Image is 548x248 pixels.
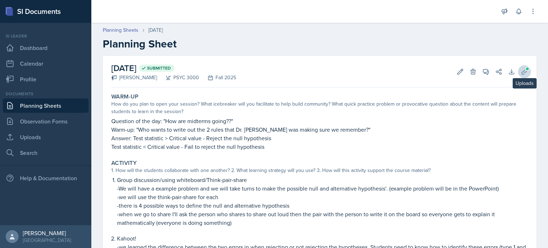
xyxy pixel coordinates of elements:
a: Planning Sheets [3,98,88,113]
div: Documents [3,91,88,97]
a: Search [3,146,88,160]
div: [GEOGRAPHIC_DATA] [23,237,71,244]
a: Dashboard [3,41,88,55]
div: How do you plan to open your session? What icebreaker will you facilitate to help build community... [111,100,528,115]
p: -there is 4 possible ways to define the null and alternative hypothesis [117,201,528,210]
label: Activity [111,160,137,167]
p: -we will use the think-pair-share for each [117,193,528,201]
div: Si leader [3,33,88,39]
div: PSYC 3000 [157,74,199,81]
div: Help & Documentation [3,171,88,185]
a: Profile [3,72,88,86]
p: Kahoot! [117,234,528,243]
div: [PERSON_NAME] [23,229,71,237]
p: -when we go to share I'll ask the person who shares to share out loud then the pair with the pers... [117,210,528,227]
label: Warm-Up [111,93,139,100]
div: [PERSON_NAME] [111,74,157,81]
a: Observation Forms [3,114,88,128]
div: 1. How will the students collaborate with one another? 2. What learning strategy will you use? 3.... [111,167,528,174]
h2: [DATE] [111,62,236,75]
p: Warm-up: "Who wants to write out the 2 rules that Dr. [PERSON_NAME] was making sure we remember?" [111,125,528,134]
p: Answer: Test statistic > Critical value - Reject the null hypothesis [111,134,528,142]
button: Uploads [518,65,531,78]
p: Test statistic < Critical value - Fail to reject the null hypothesis [111,142,528,151]
div: [DATE] [148,26,163,34]
p: -We will have a example problem and we will take turns to make the possible null and alternative ... [117,184,528,193]
span: Submitted [147,65,171,71]
div: Fall 2025 [199,74,236,81]
a: Calendar [3,56,88,71]
a: Planning Sheets [103,26,138,34]
p: Group discussion/using whiteboard/Think-pair-share [117,176,528,184]
p: Question of the day: "How are midterms going??" [111,117,528,125]
h2: Planning Sheet [103,37,537,50]
a: Uploads [3,130,88,144]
